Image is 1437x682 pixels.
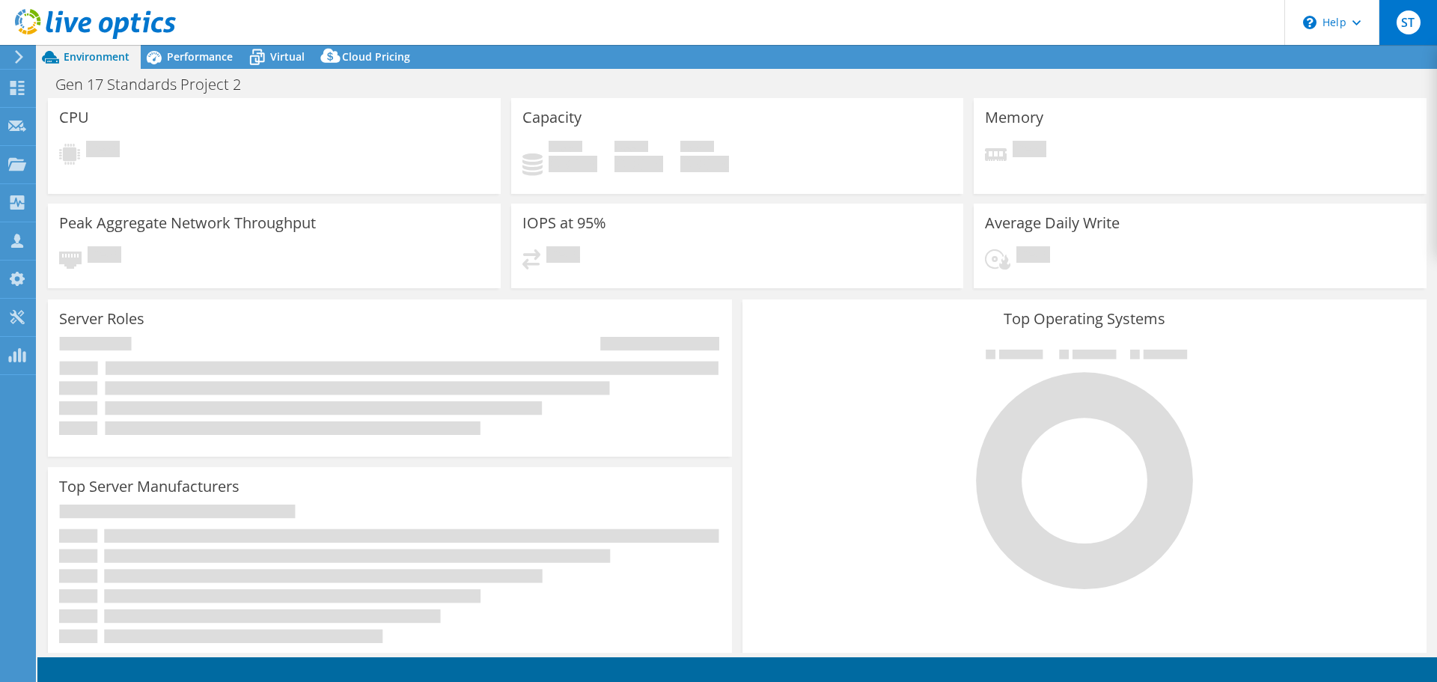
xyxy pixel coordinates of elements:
[614,141,648,156] span: Free
[342,49,410,64] span: Cloud Pricing
[1303,16,1317,29] svg: \n
[680,156,729,172] h4: 0 GiB
[549,141,582,156] span: Used
[59,478,239,495] h3: Top Server Manufacturers
[754,311,1415,327] h3: Top Operating Systems
[522,109,582,126] h3: Capacity
[64,49,129,64] span: Environment
[546,246,580,267] span: Pending
[88,246,121,267] span: Pending
[522,215,606,231] h3: IOPS at 95%
[59,215,316,231] h3: Peak Aggregate Network Throughput
[985,215,1120,231] h3: Average Daily Write
[549,156,597,172] h4: 0 GiB
[1397,10,1421,34] span: ST
[167,49,233,64] span: Performance
[614,156,663,172] h4: 0 GiB
[49,76,264,93] h1: Gen 17 Standards Project 2
[86,141,120,161] span: Pending
[59,109,89,126] h3: CPU
[680,141,714,156] span: Total
[1013,141,1046,161] span: Pending
[59,311,144,327] h3: Server Roles
[270,49,305,64] span: Virtual
[1016,246,1050,267] span: Pending
[985,109,1043,126] h3: Memory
